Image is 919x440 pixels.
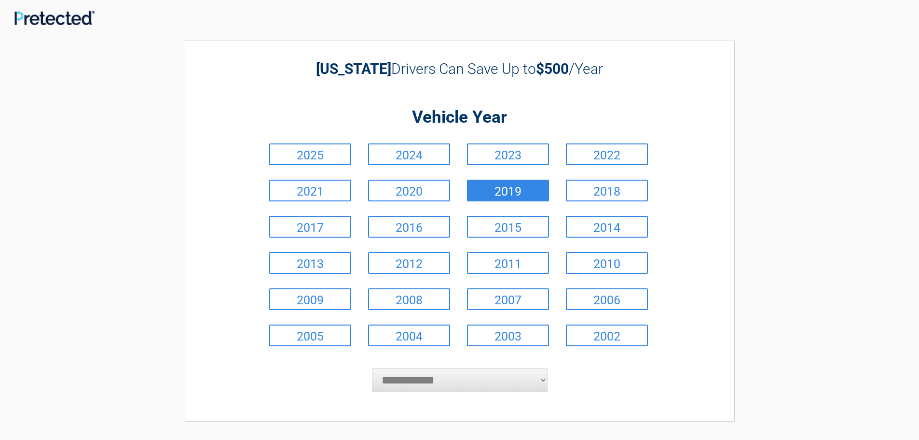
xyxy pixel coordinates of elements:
a: 2018 [566,180,648,201]
a: 2010 [566,252,648,274]
a: 2014 [566,216,648,238]
a: 2021 [269,180,351,201]
a: 2013 [269,252,351,274]
img: Main Logo [14,11,95,25]
a: 2024 [368,143,450,165]
a: 2019 [467,180,549,201]
a: 2015 [467,216,549,238]
a: 2020 [368,180,450,201]
a: 2009 [269,288,351,310]
a: 2011 [467,252,549,274]
a: 2005 [269,325,351,346]
a: 2022 [566,143,648,165]
h2: Drivers Can Save Up to /Year [267,60,653,77]
a: 2002 [566,325,648,346]
a: 2008 [368,288,450,310]
a: 2023 [467,143,549,165]
a: 2003 [467,325,549,346]
a: 2004 [368,325,450,346]
h2: Vehicle Year [267,106,653,129]
a: 2012 [368,252,450,274]
a: 2007 [467,288,549,310]
a: 2016 [368,216,450,238]
b: [US_STATE] [316,60,391,77]
a: 2025 [269,143,351,165]
a: 2017 [269,216,351,238]
a: 2006 [566,288,648,310]
b: $500 [536,60,569,77]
